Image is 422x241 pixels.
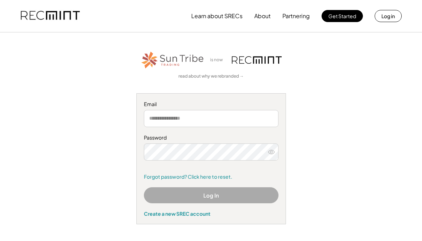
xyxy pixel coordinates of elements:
div: is now [208,57,228,63]
a: Forgot password? Click here to reset. [144,173,278,180]
img: STT_Horizontal_Logo%2B-%2BColor.png [141,50,205,70]
button: Get Started [322,10,363,22]
button: Log in [375,10,402,22]
button: Partnering [282,9,310,23]
div: Create a new SREC account [144,210,278,217]
button: About [254,9,271,23]
button: Learn about SRECs [191,9,243,23]
button: Log In [144,187,278,203]
div: Password [144,134,278,141]
div: Email [144,101,278,108]
a: read about why we rebranded → [178,73,244,79]
img: recmint-logotype%403x.png [232,56,282,64]
img: recmint-logotype%403x.png [21,4,80,28]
